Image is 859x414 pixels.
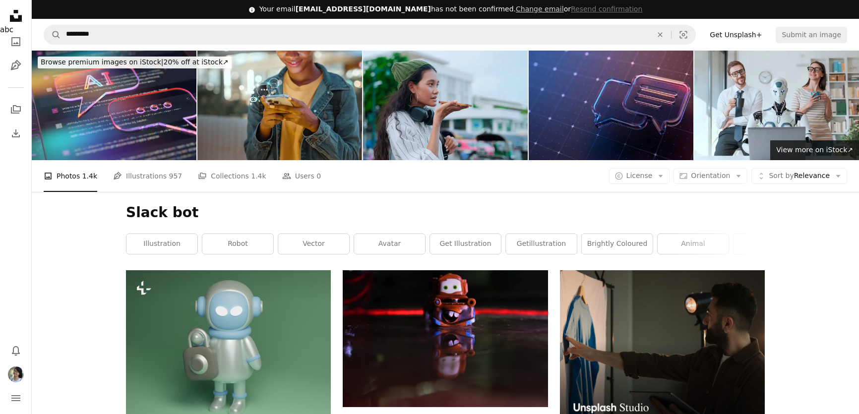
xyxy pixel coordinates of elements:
a: brightly coloured [582,234,653,254]
button: Clear [649,25,671,44]
img: Asian woman using ai apps for calling taxi [363,51,528,160]
img: Avatar of user Hue [8,366,24,382]
button: Search Unsplash [44,25,61,44]
a: getillustration [506,234,577,254]
a: get illustration [430,234,501,254]
button: Resend confirmation [571,4,642,14]
button: Profile [6,364,26,384]
a: Collections [6,100,26,119]
a: Users 0 [282,160,321,192]
img: Digital AI chatbot, Happy young African American woman using mobile smartphone with AI chatbot fo... [197,51,362,160]
a: a robot holding a camera and a cell phone [126,344,331,353]
span: or [516,5,642,13]
a: Photos [6,32,26,52]
span: Orientation [691,172,730,179]
span: View more on iStock ↗ [776,146,853,154]
a: Get Unsplash+ [704,27,768,43]
a: View more on iStock↗ [770,140,859,160]
h1: Slack bot [126,204,765,222]
a: Illustrations 957 [113,160,182,192]
button: Menu [6,388,26,408]
span: 20% off at iStock ↗ [41,58,229,66]
span: License [626,172,653,179]
a: Collections 1.4k [198,160,266,192]
a: vector [278,234,349,254]
a: Browse premium images on iStock|20% off at iStock↗ [32,51,238,74]
span: 957 [169,171,183,181]
a: cartoon [734,234,804,254]
button: Visual search [672,25,695,44]
button: Notifications [6,341,26,360]
span: 1.4k [251,171,266,181]
a: avatar [354,234,425,254]
button: Submit an image [776,27,847,43]
img: Disney Pixar Cars Tow Mater [343,270,548,407]
span: Sort by [769,172,794,179]
a: Change email [516,5,564,13]
button: Orientation [674,168,747,184]
span: [EMAIL_ADDRESS][DOMAIN_NAME] [296,5,431,13]
a: Disney Pixar Cars Tow Mater [343,334,548,343]
img: Online communication and online support concept [529,51,693,160]
span: Relevance [769,171,830,181]
a: illustration [126,234,197,254]
a: robot [202,234,273,254]
img: AI chatbot - Artificial Intelligence digital concept [32,51,196,160]
a: animal [658,234,729,254]
button: Sort byRelevance [751,168,847,184]
a: Download History [6,123,26,143]
span: 0 [316,171,321,181]
button: License [609,168,670,184]
div: Your email has not been confirmed. [259,4,643,14]
form: Find visuals sitewide [44,25,696,45]
a: Illustrations [6,56,26,75]
span: Browse premium images on iStock | [41,58,163,66]
img: Business people supervising a robot work [694,51,859,160]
